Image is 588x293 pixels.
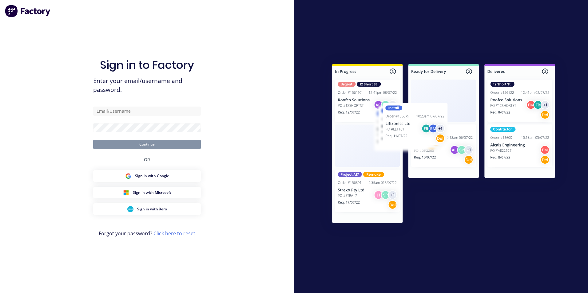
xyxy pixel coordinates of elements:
img: Sign in [319,52,569,238]
span: Sign in with Xero [137,206,167,212]
h1: Sign in to Factory [100,58,194,72]
span: Sign in with Microsoft [133,190,171,195]
span: Forgot your password? [99,230,195,237]
button: Google Sign inSign in with Google [93,170,201,182]
button: Microsoft Sign inSign in with Microsoft [93,187,201,198]
img: Xero Sign in [127,206,133,212]
a: Click here to reset [153,230,195,237]
span: Sign in with Google [135,173,169,179]
img: Google Sign in [125,173,131,179]
img: Microsoft Sign in [123,189,129,196]
span: Enter your email/username and password. [93,76,201,94]
button: Continue [93,140,201,149]
div: OR [144,149,150,170]
img: Factory [5,5,51,17]
button: Xero Sign inSign in with Xero [93,203,201,215]
input: Email/Username [93,107,201,116]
